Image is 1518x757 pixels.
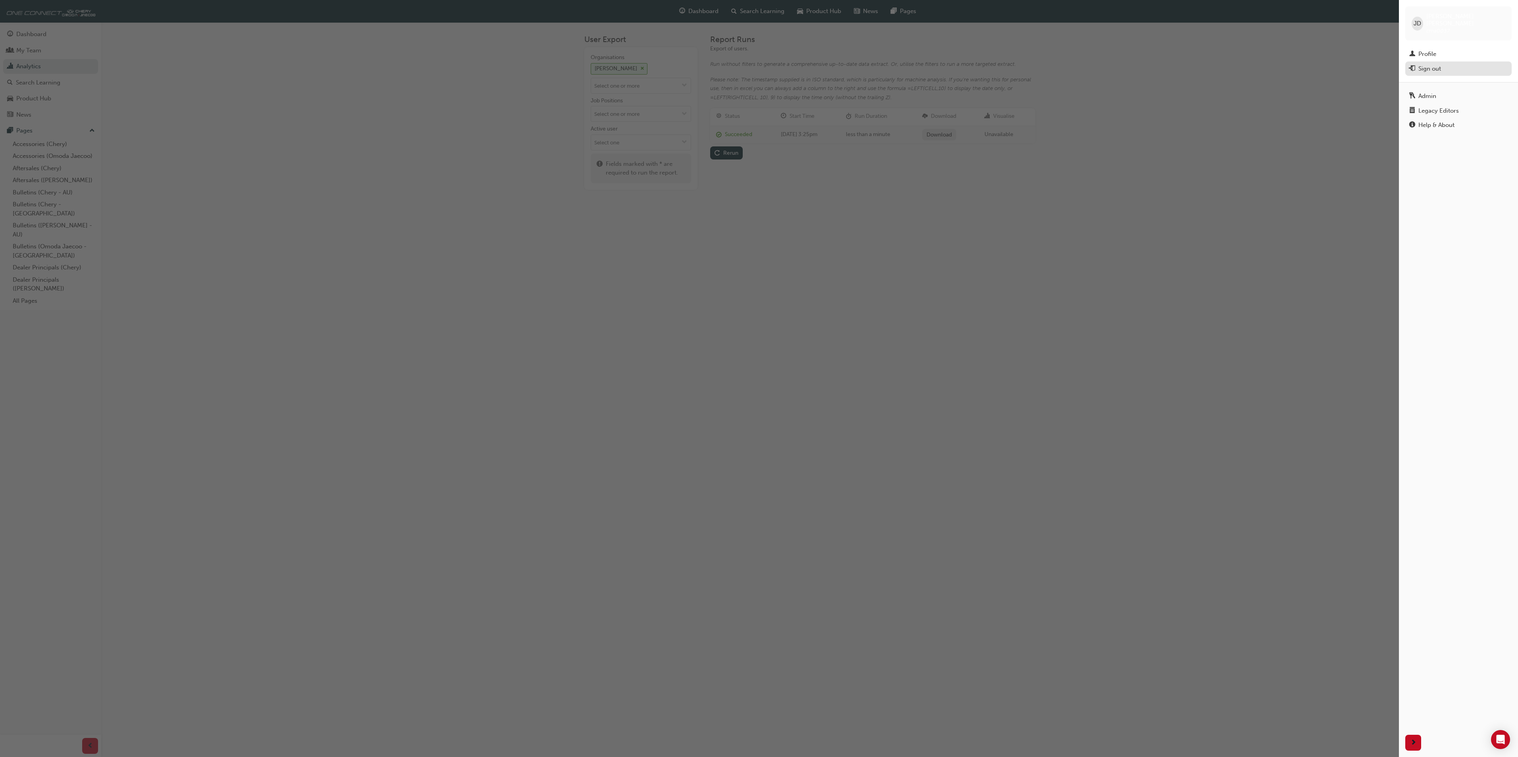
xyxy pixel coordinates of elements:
[1409,51,1415,58] span: man-icon
[1414,19,1421,28] span: JD
[1409,93,1415,100] span: keys-icon
[1418,64,1441,73] div: Sign out
[1405,104,1512,118] a: Legacy Editors
[1409,65,1415,73] span: exit-icon
[1426,27,1450,34] span: cma0037
[1409,122,1415,129] span: info-icon
[1418,50,1436,59] div: Profile
[1491,730,1510,749] div: Open Intercom Messenger
[1418,92,1436,101] div: Admin
[1410,738,1416,748] span: next-icon
[1426,13,1505,27] span: [PERSON_NAME] [PERSON_NAME]
[1409,108,1415,115] span: notepad-icon
[1418,106,1459,115] div: Legacy Editors
[1418,121,1454,130] div: Help & About
[1405,61,1512,76] button: Sign out
[1405,47,1512,61] a: Profile
[1405,89,1512,104] a: Admin
[1405,118,1512,133] a: Help & About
